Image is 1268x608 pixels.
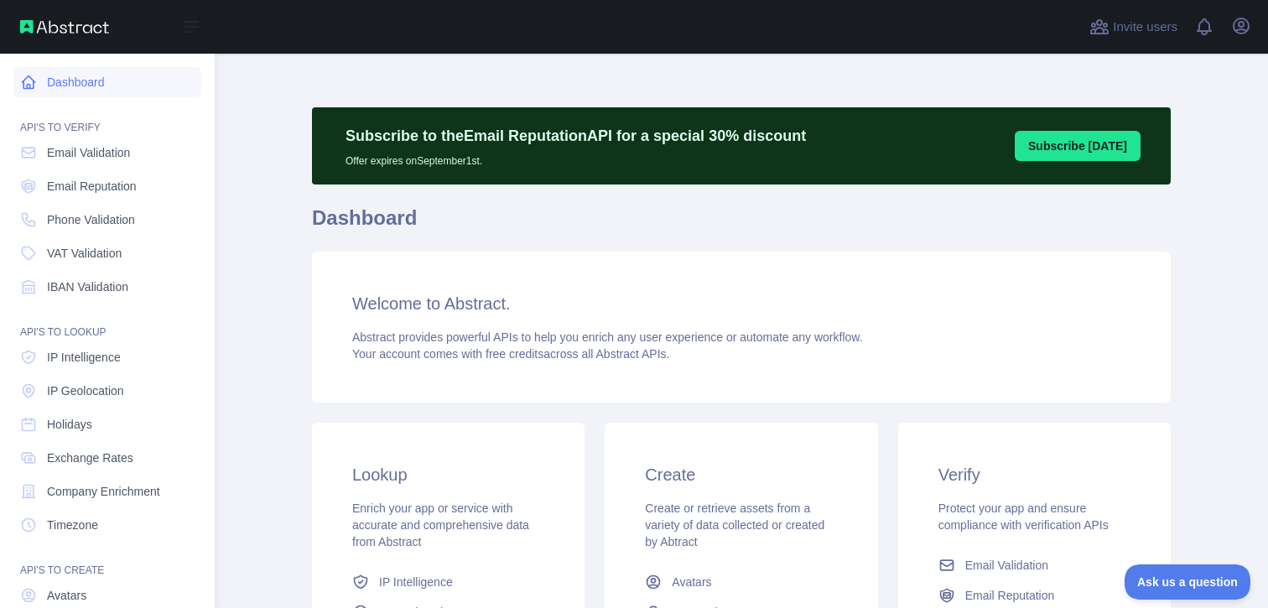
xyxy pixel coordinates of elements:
span: Abstract provides powerful APIs to help you enrich any user experience or automate any workflow. [352,330,863,344]
span: free credits [486,347,543,361]
div: API'S TO LOOKUP [13,305,201,339]
a: IP Intelligence [346,567,551,597]
span: Email Reputation [965,587,1055,604]
div: API'S TO CREATE [13,543,201,577]
button: Invite users [1086,13,1181,40]
a: Company Enrichment [13,476,201,507]
h3: Lookup [352,463,544,486]
span: Avatars [47,587,86,604]
span: Email Validation [47,144,130,161]
a: Phone Validation [13,205,201,235]
span: Holidays [47,416,92,433]
span: Avatars [672,574,711,590]
span: Phone Validation [47,211,135,228]
a: Email Validation [932,550,1137,580]
span: Email Validation [965,557,1048,574]
a: Email Reputation [13,171,201,201]
span: IP Intelligence [47,349,121,366]
a: Email Validation [13,138,201,168]
h1: Dashboard [312,205,1171,245]
a: Avatars [638,567,844,597]
h3: Welcome to Abstract. [352,292,1130,315]
span: Enrich your app or service with accurate and comprehensive data from Abstract [352,501,529,548]
p: Subscribe to the Email Reputation API for a special 30 % discount [346,124,806,148]
span: Protect your app and ensure compliance with verification APIs [938,501,1109,532]
span: Email Reputation [47,178,137,195]
span: VAT Validation [47,245,122,262]
span: Invite users [1113,18,1177,37]
span: Timezone [47,517,98,533]
a: Holidays [13,409,201,439]
h3: Verify [938,463,1130,486]
a: Timezone [13,510,201,540]
img: Abstract API [20,20,109,34]
a: IP Intelligence [13,342,201,372]
p: Offer expires on September 1st. [346,148,806,168]
a: Dashboard [13,67,201,97]
a: IP Geolocation [13,376,201,406]
a: IBAN Validation [13,272,201,302]
h3: Create [645,463,837,486]
span: Exchange Rates [47,450,133,466]
span: IBAN Validation [47,278,128,295]
div: API'S TO VERIFY [13,101,201,134]
button: Subscribe [DATE] [1015,131,1141,161]
span: Company Enrichment [47,483,160,500]
iframe: Toggle Customer Support [1125,564,1251,600]
a: Exchange Rates [13,443,201,473]
a: VAT Validation [13,238,201,268]
span: IP Intelligence [379,574,453,590]
span: IP Geolocation [47,382,124,399]
span: Create or retrieve assets from a variety of data collected or created by Abtract [645,501,824,548]
span: Your account comes with across all Abstract APIs. [352,347,669,361]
